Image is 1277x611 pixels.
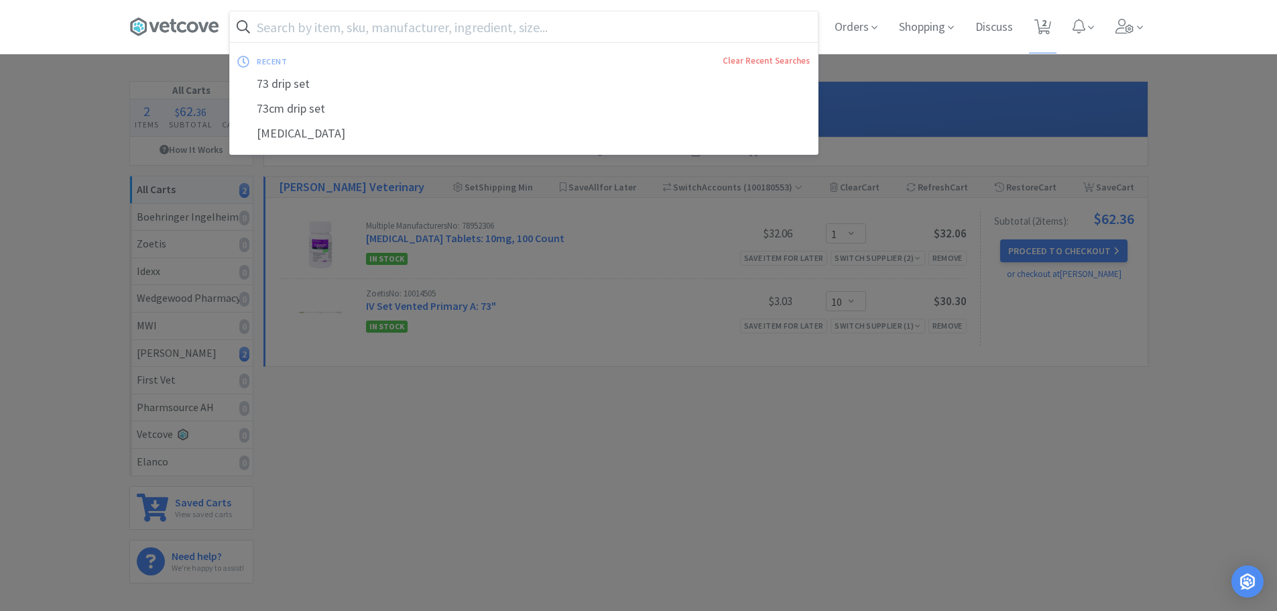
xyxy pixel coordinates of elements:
[970,21,1018,34] a: Discuss
[230,121,818,146] div: [MEDICAL_DATA]
[230,72,818,97] div: 73 drip set
[230,11,818,42] input: Search by item, sku, manufacturer, ingredient, size...
[257,51,505,72] div: recent
[723,55,810,66] a: Clear Recent Searches
[230,97,818,121] div: 73cm drip set
[1029,23,1056,35] a: 2
[1231,565,1264,598] div: Open Intercom Messenger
